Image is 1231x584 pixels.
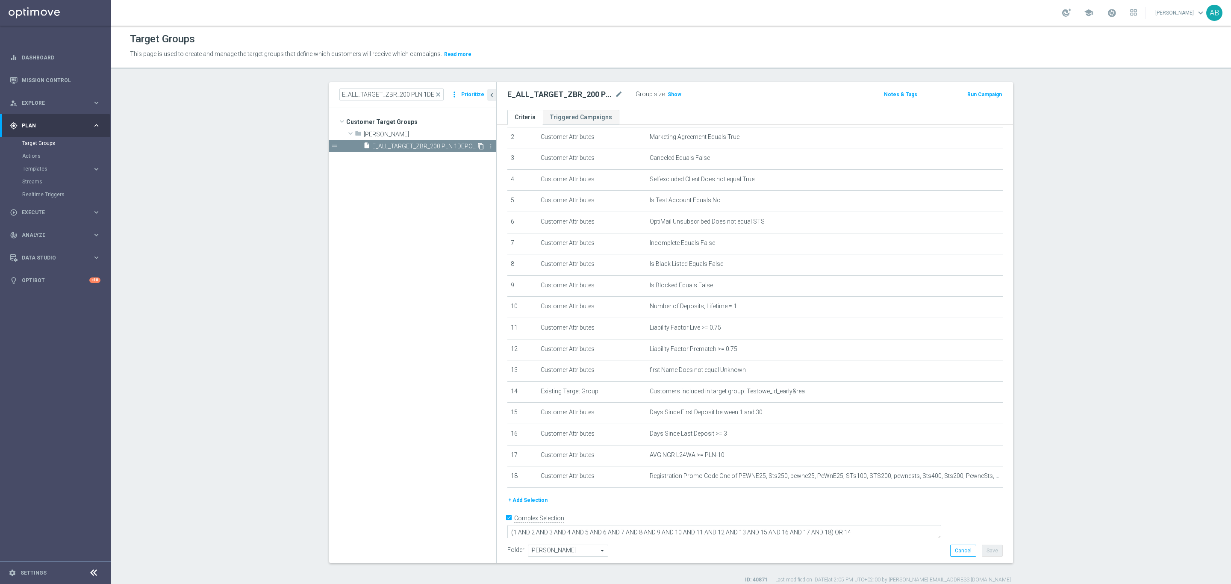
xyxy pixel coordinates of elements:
span: keyboard_arrow_down [1196,8,1205,18]
button: + Add Selection [507,496,548,505]
span: Plan [22,123,92,128]
a: Target Groups [22,140,89,147]
span: Canceled Equals False [650,154,710,162]
label: Group size [636,91,665,98]
a: Triggered Campaigns [543,110,619,125]
label: ID: 40871 [745,576,768,584]
label: Complex Selection [514,514,564,522]
i: chevron_left [488,91,496,99]
span: This page is used to create and manage the target groups that define which customers will receive... [130,50,442,57]
td: 16 [507,424,537,445]
button: play_circle_outline Execute keyboard_arrow_right [9,209,101,216]
button: equalizer Dashboard [9,54,101,61]
h1: Target Groups [130,33,195,45]
span: And&#x17C;elika B. [364,131,496,138]
span: school [1084,8,1093,18]
i: keyboard_arrow_right [92,99,100,107]
i: more_vert [450,88,459,100]
div: Target Groups [22,137,110,150]
span: OptiMail Unsubscribed Does not equal STS [650,218,765,225]
button: chevron_left [487,89,496,101]
td: Customer Attributes [537,212,646,233]
div: Data Studio [10,254,92,262]
td: 18 [507,466,537,488]
button: Mission Control [9,77,101,84]
button: person_search Explore keyboard_arrow_right [9,100,101,106]
button: Save [982,545,1003,557]
button: Templates keyboard_arrow_right [22,165,101,172]
td: 11 [507,318,537,339]
i: keyboard_arrow_right [92,165,100,173]
span: Explore [22,100,92,106]
div: Explore [10,99,92,107]
div: Plan [10,122,92,130]
button: Notes & Tags [883,90,918,99]
a: [PERSON_NAME]keyboard_arrow_down [1154,6,1206,19]
td: 17 [507,445,537,466]
div: Dashboard [10,46,100,69]
a: Mission Control [22,69,100,91]
span: Liability Factor Prematch >= 0.75 [650,345,737,353]
td: 3 [507,148,537,170]
td: Customer Attributes [537,297,646,318]
td: 5 [507,191,537,212]
span: first Name Does not equal Unknown [650,366,746,374]
span: Is Black Listed Equals False [650,260,723,268]
div: Mission Control [10,69,100,91]
td: Customer Attributes [537,233,646,254]
span: Analyze [22,233,92,238]
i: Duplicate Target group [477,143,484,150]
td: 13 [507,360,537,382]
span: E_ALL_TARGET_ZBR_200 PLN 1DEPO_020925 [372,143,477,150]
button: gps_fixed Plan keyboard_arrow_right [9,122,101,129]
span: Is Blocked Equals False [650,282,713,289]
span: Customers included in target group: Testowe_id_early&rea [650,388,805,395]
i: gps_fixed [10,122,18,130]
div: lightbulb Optibot +10 [9,277,101,284]
a: Criteria [507,110,543,125]
i: folder [355,130,362,140]
td: 4 [507,169,537,191]
td: Customer Attributes [537,360,646,382]
i: keyboard_arrow_right [92,254,100,262]
span: Customer Target Groups [346,116,496,128]
span: Data Studio [22,255,92,260]
span: close [435,91,442,98]
div: +10 [89,277,100,283]
div: Templates [22,162,110,175]
div: Analyze [10,231,92,239]
td: 9 [507,275,537,297]
h2: E_ALL_TARGET_ZBR_200 PLN 1DEPO_020925 [507,89,613,100]
label: : [665,91,666,98]
td: 8 [507,254,537,276]
a: Optibot [22,269,89,292]
label: Last modified on [DATE] at 2:05 PM UTC+02:00 by [PERSON_NAME][EMAIL_ADDRESS][DOMAIN_NAME] [775,576,1011,584]
td: 14 [507,381,537,403]
button: track_changes Analyze keyboard_arrow_right [9,232,101,239]
td: Customer Attributes [537,148,646,170]
td: Existing Target Group [537,381,646,403]
span: Marketing Agreement Equals True [650,133,739,141]
td: Customer Attributes [537,191,646,212]
a: Dashboard [22,46,100,69]
td: Customer Attributes [537,403,646,424]
a: Streams [22,178,89,185]
span: Days Since First Deposit between 1 and 30 [650,409,763,416]
td: Customer Attributes [537,275,646,297]
td: Customer Attributes [537,445,646,466]
button: Prioritize [460,89,486,100]
div: Data Studio keyboard_arrow_right [9,254,101,261]
i: insert_drive_file [363,142,370,152]
td: 15 [507,403,537,424]
div: Optibot [10,269,100,292]
span: Registration Promo Code One of PEWNE25, Sts250, pewne25, PeWnE25, STs100, STS200, pewnests, Sts40... [650,472,1000,480]
div: Streams [22,175,110,188]
input: Quick find group or folder [339,88,444,100]
i: lightbulb [10,277,18,284]
i: settings [9,569,16,577]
